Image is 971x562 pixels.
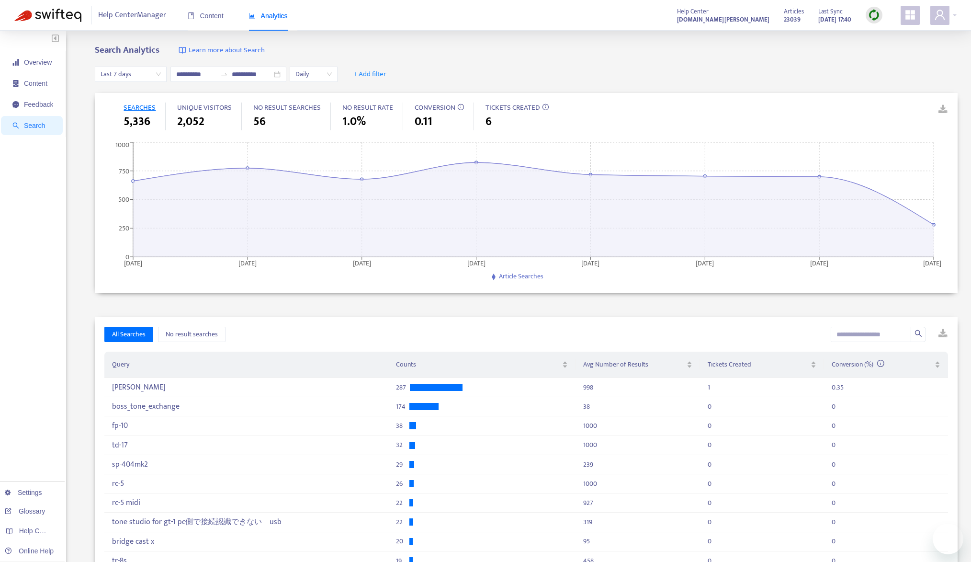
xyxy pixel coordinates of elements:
span: 5,336 [124,113,150,130]
span: NO RESULT RATE [342,102,393,114]
div: 998 [583,387,593,388]
div: 927 [583,503,593,503]
a: Learn more about Search [179,45,265,56]
span: Help Centers [19,527,58,535]
div: rc-5 midi [112,498,318,507]
th: Counts [388,352,576,378]
span: Help Center [677,6,709,17]
span: area-chart [248,12,255,19]
span: 2,052 [177,113,204,130]
img: image-link [179,46,186,54]
span: message [12,101,19,108]
div: 239 [583,464,593,465]
div: 0 [832,503,836,503]
div: 0 [832,561,836,561]
span: 174 [396,406,406,407]
button: No result searches [158,327,226,342]
strong: [DATE] 17:40 [818,14,851,25]
span: search [915,330,922,337]
div: 0 [708,503,711,503]
span: SEARCHES [124,102,156,114]
span: CONVERSION [415,102,455,114]
div: 0 [708,464,711,465]
span: Avg Number of Results [583,359,684,370]
span: swap-right [220,70,228,78]
span: Article Searches [499,271,543,282]
div: bridge cast x [112,537,318,546]
div: 0 [832,464,836,465]
div: 1000 [583,483,597,484]
div: 0.35 [832,387,844,388]
div: tone studio for gt-1 pc側で接続認識できない usb [112,517,318,527]
span: Articles [784,6,804,17]
tspan: 750 [119,166,129,177]
span: 287 [396,387,406,388]
tspan: [DATE] [353,258,371,269]
a: Online Help [5,547,54,555]
th: Query [104,352,388,378]
div: 0 [708,425,711,426]
div: 0 [832,483,836,484]
div: td-17 [112,441,318,450]
span: 26 [396,483,406,484]
span: Daily [295,67,332,81]
span: Feedback [24,101,53,108]
div: sp-404mk2 [112,460,318,469]
div: 38 [583,406,590,407]
span: Last Sync [818,6,843,17]
span: Tickets Created [708,359,809,370]
span: 1.0% [342,113,366,130]
span: Last 7 days [101,67,161,81]
tspan: [DATE] [582,258,600,269]
div: 0 [708,561,711,561]
span: Help Center Manager [98,6,166,24]
span: Analytics [248,12,288,20]
div: 1000 [583,425,597,426]
tspan: [DATE] [238,258,257,269]
div: 0 [708,406,711,407]
a: Glossary [5,507,45,515]
div: 0 [708,483,711,484]
button: All Searches [104,327,153,342]
span: Overview [24,58,52,66]
span: 22 [396,503,406,503]
span: user [934,9,946,21]
span: Learn more about Search [189,45,265,56]
span: + Add filter [353,69,386,80]
div: 458 [583,561,594,561]
th: Avg Number of Results [576,352,700,378]
div: rc-5 [112,479,318,488]
span: 56 [253,113,266,130]
tspan: [DATE] [696,258,714,269]
span: 0.11 [415,113,432,130]
div: 1 [708,387,710,388]
span: search [12,122,19,129]
span: 38 [396,425,406,426]
span: Content [188,12,224,20]
tspan: 1000 [115,139,129,150]
tspan: [DATE] [923,258,941,269]
span: 29 [396,464,406,465]
span: signal [12,59,19,66]
span: NO RESULT SEARCHES [253,102,321,114]
span: All Searches [112,329,146,340]
a: [DOMAIN_NAME][PERSON_NAME] [677,14,769,25]
tspan: 500 [118,194,129,205]
span: Search [24,122,45,129]
span: 19 [396,561,406,561]
img: sync.dc5367851b00ba804db3.png [868,9,880,21]
button: + Add filter [346,67,394,82]
div: [PERSON_NAME] [112,383,318,392]
div: 0 [832,425,836,426]
span: No result searches [166,329,218,340]
tspan: [DATE] [811,258,829,269]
